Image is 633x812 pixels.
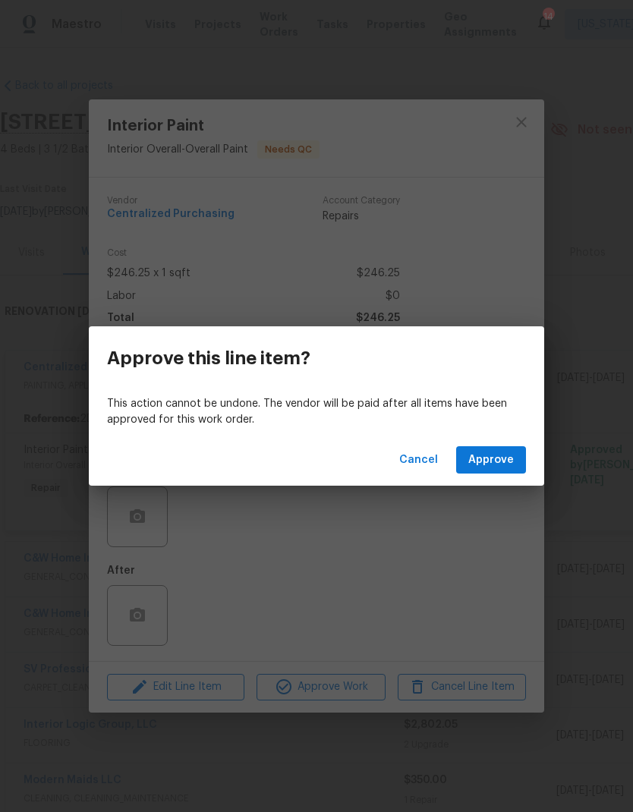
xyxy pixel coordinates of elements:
span: Cancel [399,451,438,470]
span: Approve [468,451,514,470]
h3: Approve this line item? [107,348,310,369]
button: Cancel [393,446,444,474]
p: This action cannot be undone. The vendor will be paid after all items have been approved for this... [107,396,526,428]
button: Approve [456,446,526,474]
